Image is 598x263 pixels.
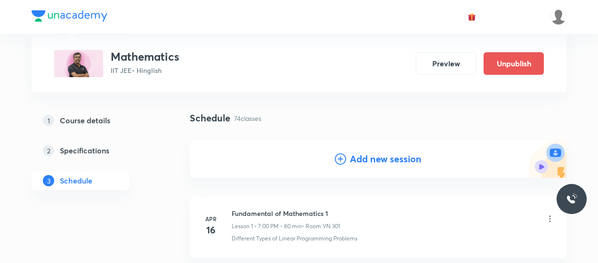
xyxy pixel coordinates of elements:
[202,215,220,223] h6: Apr
[234,113,261,123] p: 74 classes
[111,65,179,75] p: IIT JEE • Hinglish
[43,115,54,126] p: 1
[416,52,476,75] button: Preview
[232,234,357,243] p: Different Types of Linear Programming Problems
[32,141,160,160] a: 2Specifications
[60,175,92,186] h5: Schedule
[32,10,107,22] img: Company Logo
[43,175,54,186] p: 3
[350,152,421,166] h4: Add new session
[232,208,340,218] h6: Fundamental of Mathematics 1
[232,222,302,231] p: Lesson 1 • 7:00 PM • 80 min
[32,111,160,130] a: 1Course details
[468,13,476,21] img: avatar
[111,50,179,64] h3: Mathematics
[202,223,220,237] h4: 16
[60,115,110,126] h5: Course details
[484,52,544,75] button: Unpublish
[43,145,54,156] p: 2
[566,193,577,205] img: ttu
[60,145,109,156] h5: Specifications
[32,10,107,24] a: Company Logo
[529,140,566,178] img: Add
[550,9,566,25] img: Dhirendra singh
[464,9,479,24] button: avatar
[302,222,340,231] p: • Room VN 301
[54,50,103,77] img: AA5BAE5C-C541-4218-AF50-D49D0BDA1FC6_plus.png
[190,111,230,125] h4: Schedule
